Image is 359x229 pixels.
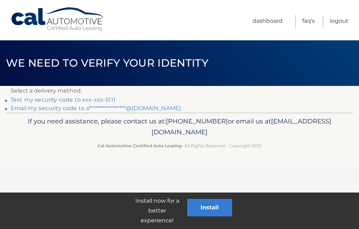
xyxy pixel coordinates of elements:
[6,56,208,69] span: We need to verify your identity
[127,196,187,225] p: Install now for a better experience!
[11,7,105,32] a: Cal Automotive
[187,199,232,216] button: Install
[11,96,115,103] a: Text my security code to xxx-xxx-5111
[252,15,283,27] a: Dashboard
[302,15,315,27] a: FAQ's
[11,86,348,96] p: Select a delivery method:
[16,142,343,149] p: - All Rights Reserved - Copyright 2025
[16,116,343,138] p: If you need assistance, please contact us at: or email us at
[166,117,228,125] span: [PHONE_NUMBER]
[330,15,348,27] a: Logout
[97,143,182,148] strong: Cal Automotive Certified Auto Leasing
